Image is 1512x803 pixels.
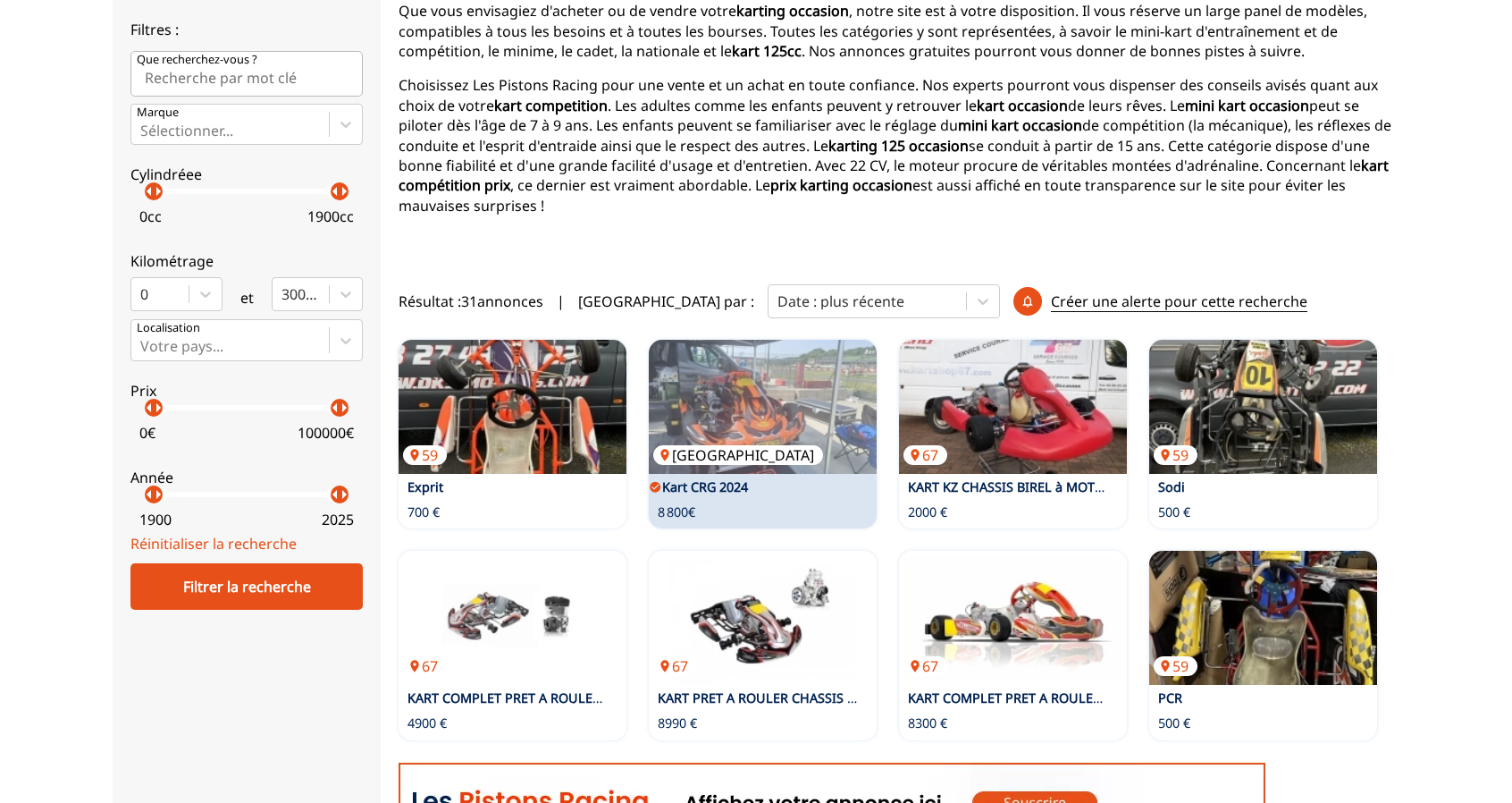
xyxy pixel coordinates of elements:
[899,551,1127,685] a: KART COMPLET PRET A ROULER OTK GILLARD/ROTAX MAX EVO67
[399,156,1389,195] strong: kart compétition prix
[578,292,754,311] p: [GEOGRAPHIC_DATA] par :
[653,445,823,465] p: [GEOGRAPHIC_DATA]
[403,445,447,465] p: 59
[903,656,947,676] p: 67
[828,136,969,156] strong: karting 125 occasion
[407,689,713,706] a: KART COMPLET PRET A ROULER CATEGORIE KA100
[658,689,1065,706] a: KART PRET A ROULER CHASSIS MAC, MOTEUR IAME 175CC SHIFTER
[662,478,748,495] a: Kart CRG 2024
[903,445,947,465] p: 67
[407,478,443,495] a: Exprit
[1158,714,1190,732] p: 500 €
[649,551,877,685] img: KART PRET A ROULER CHASSIS MAC, MOTEUR IAME 175CC SHIFTER
[322,510,354,529] p: 2025
[307,207,354,226] p: 1900 cc
[324,397,346,418] p: arrow_left
[298,423,354,443] p: 100000 €
[407,714,447,732] p: 4900 €
[1158,503,1190,521] p: 500 €
[139,181,160,202] p: arrow_left
[240,288,254,308] p: et
[658,503,695,521] p: 8 800€
[130,563,363,610] div: Filtrer la recherche
[736,1,849,21] strong: karting occasion
[137,52,257,68] p: Que recherchez-vous ?
[1158,478,1185,495] a: Sodi
[130,51,363,96] input: Que recherchez-vous ?
[140,286,144,302] input: 0
[399,551,626,685] a: KART COMPLET PRET A ROULER CATEGORIE KA10067
[147,181,169,202] p: arrow_right
[1051,292,1307,312] p: Créer une alerte pour cette recherche
[130,534,297,554] a: Réinitialiser la recherche
[1149,551,1377,685] img: PCR
[399,1,1399,61] p: Que vous envisagiez d'acheter ou de vendre votre , notre site est à votre disposition. Il vous ré...
[137,105,179,121] p: Marque
[140,338,144,354] input: Votre pays...
[899,551,1127,685] img: KART COMPLET PRET A ROULER OTK GILLARD/ROTAX MAX EVO
[407,503,440,521] p: 700 €
[130,251,363,271] p: Kilométrage
[399,292,543,311] span: Résultat : 31 annonces
[732,41,802,61] strong: kart 125cc
[770,175,912,195] strong: prix karting occasion
[137,320,200,336] p: Localisation
[977,96,1068,115] strong: kart occasion
[1154,445,1197,465] p: 59
[649,340,877,474] a: Kart CRG 2024[GEOGRAPHIC_DATA]
[958,115,1082,135] strong: mini kart occasion
[899,340,1127,474] img: KART KZ CHASSIS BIREL à MOTEUR TM Révisé à roder
[1149,340,1377,474] a: Sodi59
[1149,340,1377,474] img: Sodi
[333,397,355,418] p: arrow_right
[557,292,565,311] span: |
[908,503,947,521] p: 2000 €
[399,551,626,685] img: KART COMPLET PRET A ROULER CATEGORIE KA100
[403,656,447,676] p: 67
[653,656,697,676] p: 67
[130,20,363,39] p: Filtres :
[899,340,1127,474] a: KART KZ CHASSIS BIREL à MOTEUR TM Révisé à roder67
[333,484,355,505] p: arrow_right
[139,510,172,529] p: 1900
[658,714,697,732] p: 8990 €
[139,484,160,505] p: arrow_left
[324,484,346,505] p: arrow_left
[281,286,285,302] input: 300000
[130,165,363,184] p: Cylindréee
[147,397,169,418] p: arrow_right
[494,96,608,115] strong: kart competition
[1149,551,1377,685] a: PCR59
[130,381,363,401] p: Prix
[649,551,877,685] a: KART PRET A ROULER CHASSIS MAC, MOTEUR IAME 175CC SHIFTER67
[324,181,346,202] p: arrow_left
[1158,689,1182,706] a: PCR
[147,484,169,505] p: arrow_right
[399,340,626,474] a: Exprit59
[1185,96,1309,115] strong: mini kart occasion
[908,478,1232,495] a: KART KZ CHASSIS BIREL à MOTEUR TM Révisé à roder
[139,423,155,443] p: 0 €
[333,181,355,202] p: arrow_right
[908,689,1308,706] a: KART COMPLET PRET A ROULER [PERSON_NAME]/ROTAX MAX EVO
[908,714,947,732] p: 8300 €
[139,397,160,418] p: arrow_left
[649,340,877,474] img: Kart CRG 2024
[139,207,162,226] p: 0 cc
[399,75,1399,216] p: Choisissez Les Pistons Racing pour une vente et un achat en toute confiance. Nos experts pourront...
[1154,656,1197,676] p: 59
[130,468,363,487] p: Année
[140,123,144,139] input: MarqueSélectionner...
[399,340,626,474] img: Exprit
